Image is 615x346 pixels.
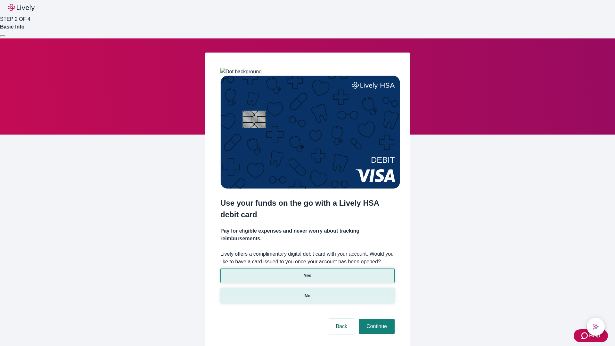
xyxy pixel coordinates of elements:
[593,324,599,330] svg: Lively AI Assistant
[220,68,262,76] img: Dot background
[589,332,600,340] span: Help
[359,319,395,334] button: Continue
[581,332,589,340] svg: Zendesk support icon
[220,268,395,283] button: Yes
[220,197,395,220] h2: Use your funds on the go with a Lively HSA debit card
[220,288,395,303] button: No
[220,76,400,189] img: Debit card
[574,329,608,342] button: Zendesk support iconHelp
[587,318,605,336] button: chat
[304,272,311,279] p: Yes
[328,319,355,334] button: Back
[220,227,395,243] h4: Pay for eligible expenses and never worry about tracking reimbursements.
[305,292,311,299] p: No
[220,250,395,266] label: Lively offers a complimentary digital debit card with your account. Would you like to have a card...
[8,4,35,12] img: Lively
